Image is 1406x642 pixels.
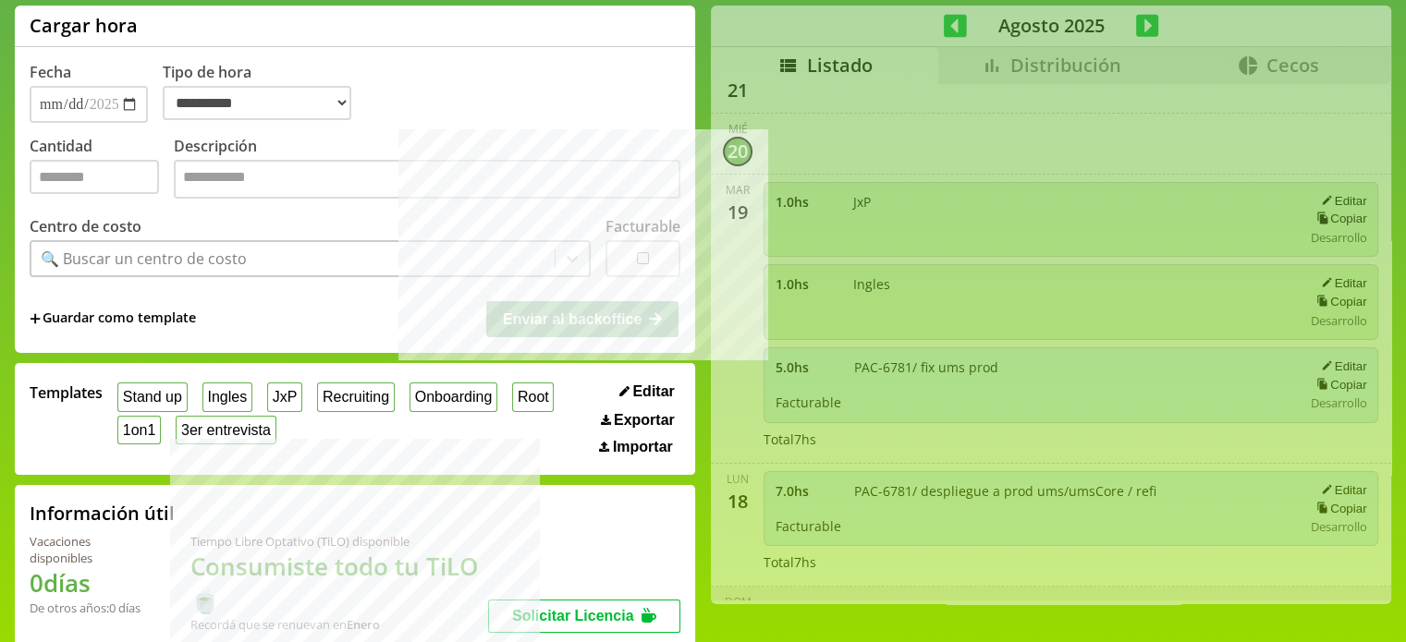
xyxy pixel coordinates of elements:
[163,86,351,120] select: Tipo de hora
[30,533,146,566] div: Vacaciones disponibles
[30,136,174,203] label: Cantidad
[41,248,247,269] div: 🔍 Buscar un centro de costo
[117,382,188,411] button: Stand up
[30,160,159,194] input: Cantidad
[30,309,41,329] span: +
[512,382,554,411] button: Root
[512,608,634,624] span: Solicitar Licencia
[174,160,680,199] textarea: Descripción
[614,382,680,401] button: Editar
[30,600,146,616] div: De otros años: 0 días
[488,600,680,633] button: Solicitar Licencia
[30,566,146,600] h1: 0 días
[30,216,141,236] label: Centro de costo
[267,382,302,411] button: JxP
[605,216,680,236] label: Facturable
[190,550,488,616] h1: Consumiste todo tu TiLO 🍵
[30,13,138,38] h1: Cargar hora
[410,382,497,411] button: Onboarding
[117,416,161,444] button: 1on1
[30,501,175,526] h2: Información útil
[30,62,71,82] label: Fecha
[190,616,488,633] div: Recordá que se renuevan en
[163,62,366,123] label: Tipo de hora
[317,382,395,411] button: Recruiting
[347,616,380,633] b: Enero
[632,383,674,400] span: Editar
[176,416,276,444] button: 3er entrevista
[613,439,673,455] span: Importar
[614,412,675,429] span: Exportar
[30,382,103,403] span: Templates
[190,533,488,550] div: Tiempo Libre Optativo (TiLO) disponible
[30,309,196,329] span: +Guardar como template
[174,136,680,203] label: Descripción
[595,411,680,430] button: Exportar
[202,382,252,411] button: Ingles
